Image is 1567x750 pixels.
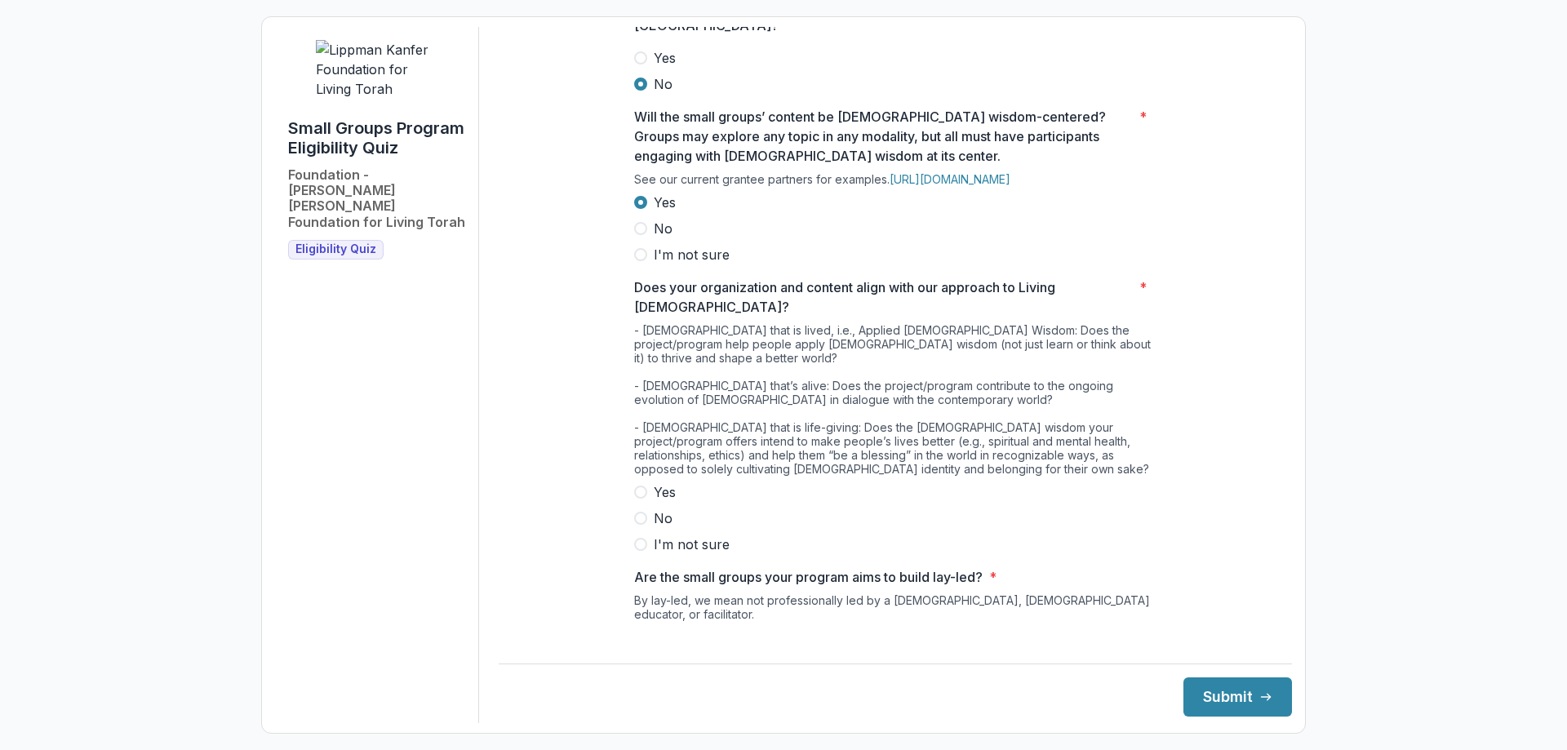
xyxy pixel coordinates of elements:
div: - [DEMOGRAPHIC_DATA] that is lived, i.e., Applied [DEMOGRAPHIC_DATA] Wisdom: Does the project/pro... [634,323,1156,482]
span: I'm not sure [654,535,730,554]
a: [URL][DOMAIN_NAME] [890,172,1010,186]
div: By lay-led, we mean not professionally led by a [DEMOGRAPHIC_DATA], [DEMOGRAPHIC_DATA] educator, ... [634,593,1156,628]
div: See our current grantee partners for examples. [634,172,1156,193]
span: No [654,219,673,238]
span: No [654,74,673,94]
h2: Foundation - [PERSON_NAME] [PERSON_NAME] Foundation for Living Torah [288,167,465,230]
span: Yes [654,628,676,647]
span: I'm not sure [654,245,730,264]
span: Yes [654,193,676,212]
span: Eligibility Quiz [295,242,376,256]
h1: Small Groups Program Eligibility Quiz [288,118,465,158]
button: Submit [1183,677,1292,717]
span: Yes [654,482,676,502]
p: Are the small groups your program aims to build lay-led? [634,567,983,587]
img: Lippman Kanfer Foundation for Living Torah [316,40,438,99]
p: Does your organization and content align with our approach to Living [DEMOGRAPHIC_DATA]? [634,277,1133,317]
span: Yes [654,48,676,68]
p: Will the small groups’ content be [DEMOGRAPHIC_DATA] wisdom-centered? Groups may explore any topi... [634,107,1133,166]
span: No [654,508,673,528]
